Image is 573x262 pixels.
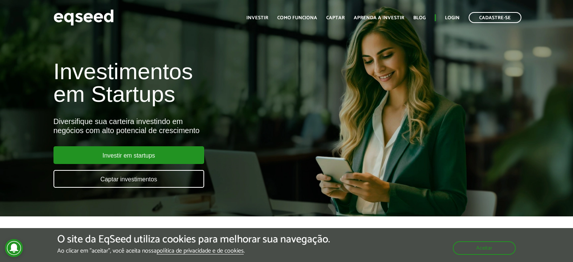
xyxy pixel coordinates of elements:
a: Cadastre-se [469,12,521,23]
a: Captar investimentos [53,170,204,188]
img: EqSeed [53,8,114,28]
h5: O site da EqSeed utiliza cookies para melhorar sua navegação. [57,234,330,245]
button: Aceitar [453,241,516,255]
div: Diversifique sua carteira investindo em negócios com alto potencial de crescimento [53,117,329,135]
p: Ao clicar em "aceitar", você aceita nossa . [57,247,330,254]
a: Investir [246,15,268,20]
a: Aprenda a investir [354,15,404,20]
a: Login [445,15,460,20]
a: política de privacidade e de cookies [157,248,244,254]
a: Investir em startups [53,146,204,164]
h1: Investimentos em Startups [53,60,329,106]
a: Captar [326,15,345,20]
a: Como funciona [277,15,317,20]
a: Blog [413,15,426,20]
